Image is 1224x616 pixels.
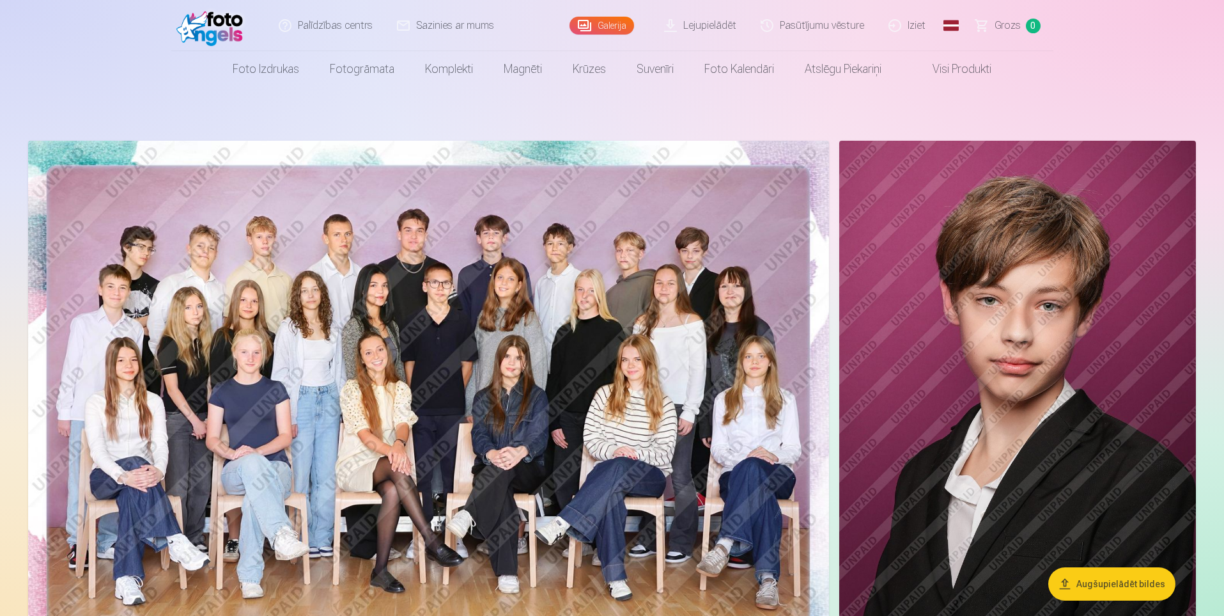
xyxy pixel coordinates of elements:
[621,51,689,87] a: Suvenīri
[689,51,789,87] a: Foto kalendāri
[1048,567,1175,601] button: Augšupielādēt bildes
[488,51,557,87] a: Magnēti
[995,18,1021,33] span: Grozs
[176,5,250,46] img: /fa1
[1026,19,1041,33] span: 0
[789,51,897,87] a: Atslēgu piekariņi
[569,17,634,35] a: Galerija
[314,51,410,87] a: Fotogrāmata
[410,51,488,87] a: Komplekti
[897,51,1007,87] a: Visi produkti
[217,51,314,87] a: Foto izdrukas
[557,51,621,87] a: Krūzes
